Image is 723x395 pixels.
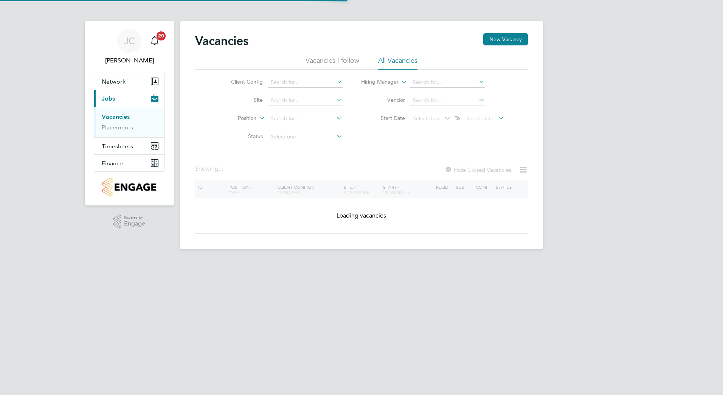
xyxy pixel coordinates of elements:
span: 20 [157,31,166,40]
input: Search for... [268,95,343,106]
span: Network [102,78,126,85]
a: 20 [147,29,162,53]
a: Powered byEngage [113,215,146,229]
h2: Vacancies [195,33,248,48]
label: Hide Closed Vacancies [445,166,511,173]
a: Vacancies [102,113,130,120]
span: Jobs [102,95,115,102]
span: ... [219,165,223,173]
div: Showing [195,165,225,173]
button: Finance [94,155,164,171]
span: Timesheets [102,143,133,150]
a: Go to home page [94,178,165,196]
img: countryside-properties-logo-retina.png [102,178,156,196]
a: JC[PERSON_NAME] [94,29,165,65]
nav: Main navigation [85,21,174,205]
label: Site [219,96,263,103]
span: JC [124,36,135,46]
li: All Vacancies [378,56,417,70]
input: Search for... [268,114,343,124]
label: Start Date [361,115,405,121]
label: Hiring Manager [355,78,399,86]
span: Engage [124,221,145,227]
span: Powered by [124,215,145,221]
button: Network [94,73,164,90]
span: To [452,113,462,123]
label: Position [213,115,256,122]
button: Jobs [94,90,164,107]
label: Vendor [361,96,405,103]
li: Vacancies I follow [306,56,359,70]
span: Select date [413,115,440,122]
div: Jobs [94,107,164,137]
span: Jack Capon [94,56,165,65]
button: New Vacancy [483,33,528,45]
input: Search for... [410,95,485,106]
input: Search for... [268,77,343,88]
label: Client Config [219,78,263,85]
a: Placements [102,124,133,131]
input: Select one [268,132,343,142]
span: Select date [466,115,493,122]
input: Search for... [410,77,485,88]
label: Status [219,133,263,140]
button: Timesheets [94,138,164,154]
span: Finance [102,160,123,167]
